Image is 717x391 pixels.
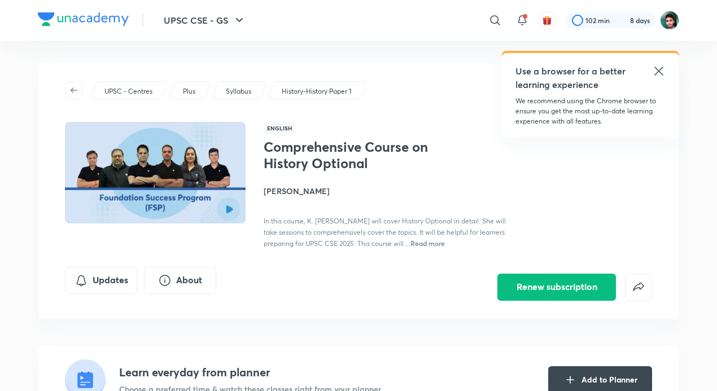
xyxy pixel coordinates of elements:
[226,86,251,96] p: Syllabus
[119,364,381,381] h4: Learn everyday from planner
[181,86,198,96] a: Plus
[264,185,517,197] h4: [PERSON_NAME]
[625,274,652,301] button: false
[264,122,295,134] span: English
[282,86,351,96] p: History-History Paper 1
[264,217,506,248] span: In this course, K. [PERSON_NAME] will cover History Optional in detail. She will take sessions to...
[38,12,129,26] img: Company Logo
[157,9,253,32] button: UPSC CSE - GS
[144,267,216,294] button: About
[280,86,353,96] a: History-History Paper 1
[617,15,628,26] img: streak
[264,139,448,172] h1: Comprehensive Course on History Optional
[65,267,137,294] button: Updates
[497,274,616,301] button: Renew subscription
[660,11,679,30] img: Avinash Gupta
[515,96,666,126] p: We recommend using the Chrome browser to ensure you get the most up-to-date learning experience w...
[38,12,129,29] a: Company Logo
[104,86,152,96] p: UPSC - Centres
[224,86,253,96] a: Syllabus
[538,11,556,29] button: avatar
[183,86,195,96] p: Plus
[515,64,628,91] h5: Use a browser for a better learning experience
[410,239,445,248] span: Read more
[542,15,552,25] img: avatar
[63,121,247,225] img: Thumbnail
[103,86,155,96] a: UPSC - Centres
